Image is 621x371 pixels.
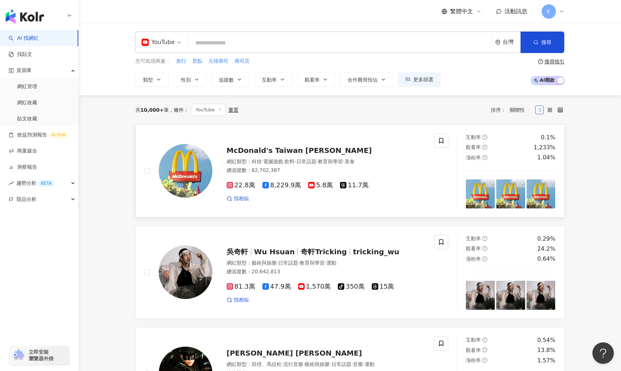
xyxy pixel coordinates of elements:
a: 效益預測報告ALPHA [9,131,68,139]
span: 壽司店 [235,58,250,65]
span: [PERSON_NAME] [PERSON_NAME] [227,349,362,357]
span: 繁體中文 [450,8,473,15]
span: 趨勢分析 [16,175,54,191]
span: 350萬 [338,283,364,290]
span: 1,570萬 [298,283,331,290]
button: 旅行 [176,57,187,65]
img: post-image [496,281,525,310]
button: 類型 [135,72,169,87]
a: chrome extension立即安裝 瀏覽器外掛 [9,346,69,365]
a: searchAI 找網紅 [9,35,39,42]
span: 8,229.9萬 [262,182,301,189]
div: 1,233% [533,144,555,151]
div: 網紅類型 ： [227,361,426,368]
button: 觀看率 [297,72,336,87]
span: 漲粉率 [466,256,481,262]
span: question-circle [482,337,487,342]
button: 搜尋 [521,32,564,53]
button: 壽司店 [234,57,250,65]
span: 教育與學習 [300,260,325,266]
a: 貼文收藏 [17,115,37,122]
span: 飲料 [285,159,295,164]
a: 找相似 [227,297,249,304]
span: 關聯性 [510,104,531,116]
span: 互動率 [466,337,481,343]
span: 景點 [192,58,202,65]
span: 47.9萬 [262,283,291,290]
span: 電腦遊戲 [263,159,283,164]
a: 找貼文 [9,51,32,58]
img: post-image [527,281,556,310]
span: YouTube [192,104,226,116]
span: 性別 [181,77,191,83]
span: · [262,159,263,164]
button: 更多篩選 [398,72,441,87]
span: 日常話題 [278,260,298,266]
span: question-circle [482,155,487,160]
span: 音樂 [353,361,363,367]
iframe: Help Scout Beacon - Open [592,342,614,364]
button: 景點 [192,57,203,65]
span: question-circle [482,256,487,261]
div: 共 筆 [135,107,169,113]
div: 重置 [228,107,238,113]
div: 24.2% [537,245,556,253]
span: 81.3萬 [227,283,255,290]
img: post-image [527,179,556,208]
span: 互動率 [262,77,277,83]
span: 11.7萬 [340,182,369,189]
div: 13.8% [537,346,556,354]
span: question-circle [538,59,543,64]
span: 奇軒Tricking [301,247,347,256]
span: 旅行 [176,58,186,65]
span: · [363,361,364,367]
span: 漲粉率 [466,155,481,160]
span: 元祿壽司 [208,58,228,65]
img: KOL Avatar [159,144,212,198]
span: 觀看率 [466,347,481,353]
span: · [303,361,305,367]
span: question-circle [482,145,487,150]
span: question-circle [482,358,487,363]
span: 互動率 [466,236,481,241]
button: 追蹤數 [211,72,250,87]
span: 運動 [365,361,375,367]
span: · [330,361,331,367]
span: 找相似 [234,195,249,202]
div: 0.29% [537,235,556,243]
span: McDonald's Taiwan [PERSON_NAME] [227,146,372,155]
span: 活動訊息 [504,8,527,15]
span: 合作費用預估 [348,77,378,83]
span: 搜尋 [541,39,551,45]
a: KOL AvatarMcDonald's Taiwan [PERSON_NAME]網紅類型：科技·電腦遊戲·飲料·日常話題·教育與學習·美食總追蹤數：82,702,38722.8萬8,229.9... [135,125,565,217]
a: 商案媒合 [9,148,37,155]
span: 5.8萬 [308,182,333,189]
a: 網紅管理 [17,83,37,90]
img: post-image [496,179,525,208]
div: 0.1% [541,134,556,141]
span: 立即安裝 瀏覽器外掛 [29,349,54,362]
div: YouTube [142,37,175,48]
span: 觀看率 [305,77,320,83]
a: 網紅收藏 [17,99,37,106]
span: E [547,8,550,15]
button: 元祿壽司 [208,57,229,65]
img: KOL Avatar [159,245,212,299]
div: 排序： [491,104,535,116]
span: 日常話題 [331,361,351,367]
span: question-circle [482,347,487,352]
span: 找相似 [234,297,249,304]
div: 1.04% [537,154,556,162]
span: environment [495,40,501,45]
span: 吳奇軒 [227,247,248,256]
div: 搜尋指引 [544,59,565,64]
span: 田徑、馬拉松 [252,361,282,367]
button: 性別 [173,72,207,87]
span: 22.8萬 [227,182,255,189]
span: 運動 [326,260,336,266]
span: · [343,159,344,164]
div: 台灣 [503,39,521,45]
span: 類型 [143,77,153,83]
span: · [295,159,296,164]
div: 0.54% [537,336,556,344]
